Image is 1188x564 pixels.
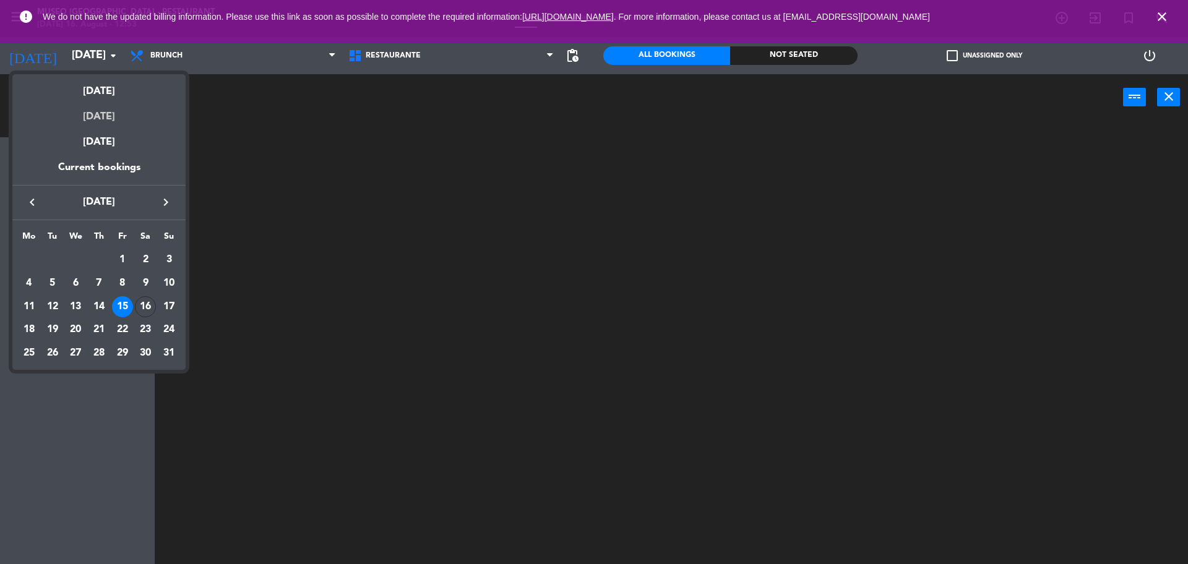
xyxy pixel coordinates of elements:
td: August 11, 2025 [17,295,41,318]
td: August 3, 2025 [157,248,181,271]
div: [DATE] [12,125,186,160]
td: August 4, 2025 [17,271,41,295]
td: August 17, 2025 [157,295,181,318]
div: 31 [158,343,179,364]
td: August 24, 2025 [157,318,181,341]
th: Saturday [134,229,158,249]
td: August 2, 2025 [134,248,158,271]
td: August 20, 2025 [64,318,87,341]
td: AUG [17,248,111,271]
div: 12 [42,296,63,317]
th: Friday [111,229,134,249]
div: 11 [19,296,40,317]
div: 7 [88,273,110,294]
td: August 13, 2025 [64,295,87,318]
button: keyboard_arrow_right [155,194,177,210]
td: August 22, 2025 [111,318,134,341]
td: August 29, 2025 [111,341,134,365]
td: August 23, 2025 [134,318,158,341]
td: August 26, 2025 [41,341,64,365]
td: August 31, 2025 [157,341,181,365]
div: 24 [158,319,179,340]
div: Current bookings [12,160,186,185]
td: August 21, 2025 [87,318,111,341]
div: 15 [112,296,133,317]
th: Thursday [87,229,111,249]
th: Monday [17,229,41,249]
td: August 15, 2025 [111,295,134,318]
th: Sunday [157,229,181,249]
td: August 5, 2025 [41,271,64,295]
td: August 16, 2025 [134,295,158,318]
div: 25 [19,343,40,364]
div: [DATE] [12,74,186,100]
div: 27 [65,343,86,364]
td: August 1, 2025 [111,248,134,271]
i: keyboard_arrow_left [25,195,40,210]
td: August 18, 2025 [17,318,41,341]
td: August 19, 2025 [41,318,64,341]
div: 5 [42,273,63,294]
button: keyboard_arrow_left [21,194,43,210]
div: 2 [135,249,156,270]
td: August 6, 2025 [64,271,87,295]
td: August 30, 2025 [134,341,158,365]
td: August 14, 2025 [87,295,111,318]
div: 14 [88,296,110,317]
div: 21 [88,319,110,340]
div: 26 [42,343,63,364]
td: August 7, 2025 [87,271,111,295]
td: August 10, 2025 [157,271,181,295]
div: [DATE] [12,100,186,125]
div: 16 [135,296,156,317]
td: August 9, 2025 [134,271,158,295]
div: 28 [88,343,110,364]
div: 4 [19,273,40,294]
div: 17 [158,296,179,317]
th: Tuesday [41,229,64,249]
div: 13 [65,296,86,317]
th: Wednesday [64,229,87,249]
div: 6 [65,273,86,294]
div: 3 [158,249,179,270]
div: 20 [65,319,86,340]
div: 10 [158,273,179,294]
span: [DATE] [43,194,155,210]
td: August 27, 2025 [64,341,87,365]
i: keyboard_arrow_right [158,195,173,210]
div: 30 [135,343,156,364]
td: August 12, 2025 [41,295,64,318]
div: 19 [42,319,63,340]
div: 1 [112,249,133,270]
td: August 25, 2025 [17,341,41,365]
div: 23 [135,319,156,340]
div: 29 [112,343,133,364]
div: 9 [135,273,156,294]
div: 22 [112,319,133,340]
div: 18 [19,319,40,340]
td: August 28, 2025 [87,341,111,365]
td: August 8, 2025 [111,271,134,295]
div: 8 [112,273,133,294]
